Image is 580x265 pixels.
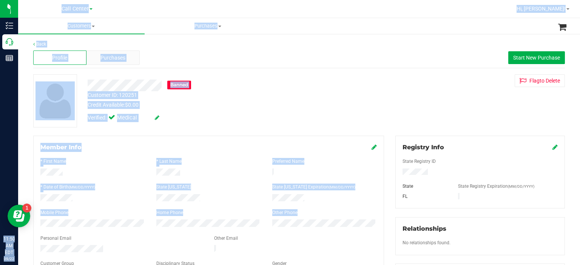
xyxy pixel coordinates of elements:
[88,101,348,109] div: Credit Available:
[329,185,355,189] span: (MM/DD/YYYY)
[100,54,125,62] span: Purchases
[40,144,82,151] span: Member Info
[69,185,95,189] span: (MM/DD/YYYY)
[397,183,452,190] div: State
[272,209,298,216] label: Other Phone
[403,158,436,165] label: State Registry ID
[167,81,191,89] div: Banned
[33,41,46,47] a: Back
[397,193,452,200] div: FL
[52,54,67,62] span: Profile
[159,158,182,165] label: Last Name
[43,158,66,165] label: First Name
[3,236,15,256] p: 11:50 AM EDT
[508,51,565,64] button: Start New Purchase
[6,54,13,62] inline-svg: Reports
[508,184,534,188] span: (MM/DD/YYYY)
[403,239,450,246] label: No relationships found.
[62,6,89,12] span: Call Center
[403,144,444,151] span: Registry Info
[214,235,238,242] label: Other Email
[40,209,68,216] label: Mobile Phone
[8,205,30,227] iframe: Resource center
[272,158,304,165] label: Preferred Name
[156,184,191,190] label: State [US_STATE]
[6,22,13,29] inline-svg: Inventory
[458,183,534,190] label: State Registry Expiration
[517,6,566,12] span: Hi, [PERSON_NAME]!
[43,184,95,190] label: Date of Birth
[22,204,31,213] iframe: Resource center unread badge
[272,184,355,190] label: State [US_STATE] Expiration
[40,235,71,242] label: Personal Email
[3,256,15,262] p: 09/22
[18,18,145,34] a: Customers
[145,18,271,34] a: Purchases
[35,81,75,120] img: user-icon.png
[18,23,145,29] span: Customers
[88,114,159,122] div: Verified:
[125,102,139,108] span: $0.00
[156,209,183,216] label: Home Phone
[6,38,13,46] inline-svg: Call Center
[515,74,565,87] button: Flagto Delete
[513,55,560,61] span: Start New Purchase
[88,91,137,99] div: Customer ID: 120251
[403,225,446,232] span: Relationships
[145,23,271,29] span: Purchases
[117,114,147,122] span: Medical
